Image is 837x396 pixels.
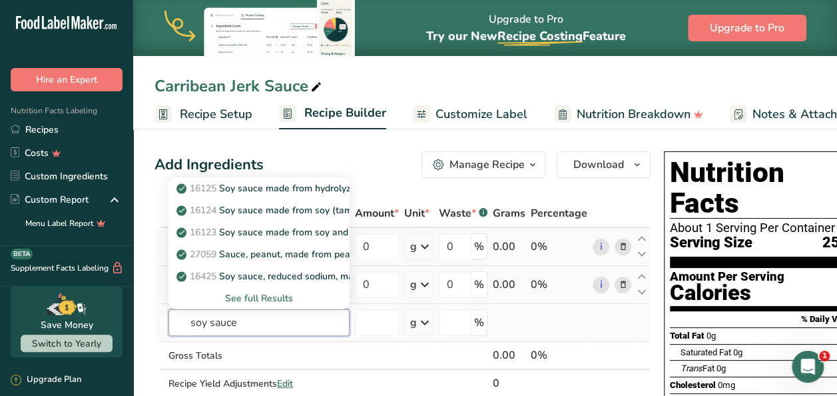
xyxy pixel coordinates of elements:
[593,277,609,293] a: i
[190,226,216,239] span: 16123
[670,331,704,341] span: Total Fat
[304,104,386,122] span: Recipe Builder
[32,337,101,350] span: Switch to Yearly
[421,151,546,178] button: Manage Recipe
[497,28,583,44] span: Recipe Costing
[681,347,731,357] span: Saturated Fat
[706,331,716,341] span: 0g
[154,154,264,176] div: Add Ingredients
[190,270,216,283] span: 16425
[426,28,626,44] span: Try our New Feature
[168,349,350,363] div: Gross Totals
[531,347,587,363] div: 0%
[819,351,830,361] span: 1
[277,377,293,390] span: Edit
[792,351,824,383] iframe: Intercom live chat
[168,287,350,309] div: See full Results
[41,318,93,332] div: Save Money
[179,203,366,217] p: Soy sauce made from soy (tamari)
[670,283,784,303] div: Calories
[410,315,417,331] div: g
[190,248,216,261] span: 27059
[577,105,691,123] span: Nutrition Breakdown
[554,99,703,129] a: Nutrition Breakdown
[670,235,752,251] span: Serving Size
[11,68,123,91] button: Hire an Expert
[718,380,735,390] span: 0mg
[681,363,702,373] i: Trans
[573,157,624,173] span: Download
[593,239,609,255] a: i
[410,277,417,293] div: g
[531,239,587,255] div: 0%
[168,265,350,287] a: 16425Soy sauce, reduced sodium, made from hydrolyzed vegetable protein
[410,239,417,255] div: g
[21,335,113,352] button: Switch to Yearly
[11,249,33,259] div: BETA
[355,205,399,221] span: Amount
[426,1,626,56] div: Upgrade to Pro
[168,177,350,199] a: 16125Soy sauce made from hydrolyzed vegetable protein
[154,74,324,98] div: Carribean Jerk Sauce
[670,271,784,283] div: Amount Per Serving
[688,15,806,41] button: Upgrade to Pro
[493,347,525,363] div: 0.00
[11,193,89,207] div: Custom Report
[190,182,216,195] span: 16125
[190,204,216,217] span: 16124
[180,105,252,123] span: Recipe Setup
[11,373,81,387] div: Upgrade Plan
[710,20,784,36] span: Upgrade to Pro
[168,243,350,265] a: 27059Sauce, peanut, made from peanut butter, water, soy sauce
[404,205,429,221] span: Unit
[413,99,527,129] a: Customize Label
[168,221,350,243] a: 16123Soy sauce made from soy and wheat (shoyu)
[557,151,651,178] button: Download
[449,157,525,173] div: Manage Recipe
[681,363,714,373] span: Fat
[179,225,413,239] p: Soy sauce made from soy and wheat (shoyu)
[279,98,386,130] a: Recipe Builder
[531,277,587,293] div: 0%
[493,205,525,221] span: Grams
[670,380,716,390] span: Cholesterol
[168,199,350,221] a: 16124Soy sauce made from soy (tamari)
[154,99,252,129] a: Recipe Setup
[435,105,527,123] span: Customize Label
[733,347,742,357] span: 0g
[168,377,350,391] div: Recipe Yield Adjustments
[179,291,339,305] div: See full Results
[493,375,525,391] div: 0
[179,247,470,261] p: Sauce, peanut, made from peanut butter, water, soy sauce
[168,309,350,336] input: Add Ingredient
[531,205,587,221] span: Percentage
[493,277,525,293] div: 0.00
[493,239,525,255] div: 0.00
[179,269,514,283] p: Soy sauce, reduced sodium, made from hydrolyzed vegetable protein
[439,205,487,221] div: Waste
[716,363,726,373] span: 0g
[179,181,439,195] p: Soy sauce made from hydrolyzed vegetable protein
